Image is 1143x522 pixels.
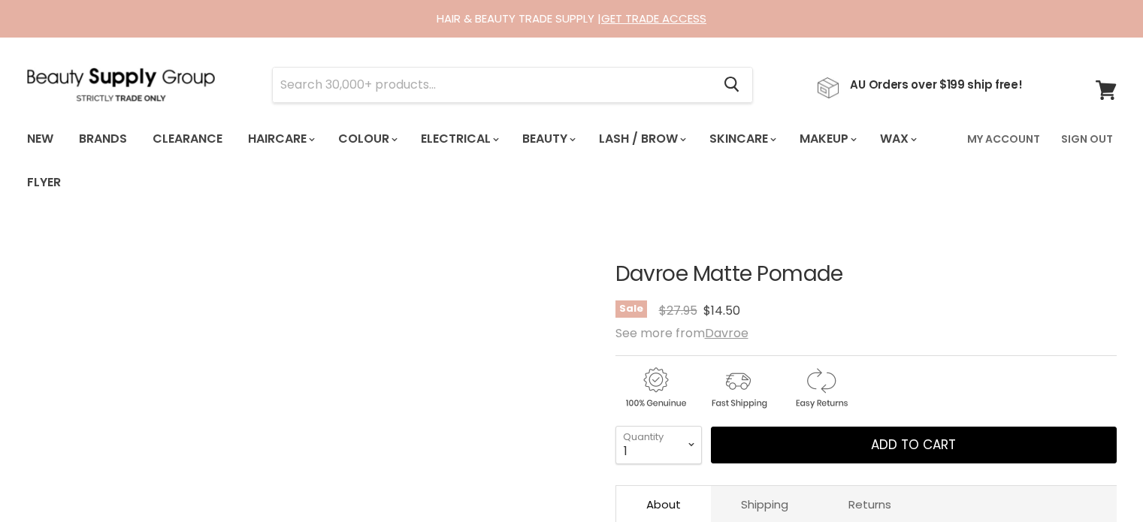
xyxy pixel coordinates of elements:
[601,11,706,26] a: GET TRADE ACCESS
[1052,123,1122,155] a: Sign Out
[705,324,748,342] a: Davroe
[711,427,1117,464] button: Add to cart
[615,426,702,463] select: Quantity
[698,365,778,411] img: shipping.gif
[703,302,740,319] span: $14.50
[410,123,508,155] a: Electrical
[1068,451,1128,507] iframe: Gorgias live chat messenger
[615,300,647,318] span: Sale
[511,123,585,155] a: Beauty
[327,123,407,155] a: Colour
[712,68,752,102] button: Search
[16,117,958,204] ul: Main menu
[869,123,926,155] a: Wax
[615,263,1117,286] h1: Davroe Matte Pomade
[958,123,1049,155] a: My Account
[781,365,860,411] img: returns.gif
[141,123,234,155] a: Clearance
[588,123,695,155] a: Lash / Brow
[16,123,65,155] a: New
[68,123,138,155] a: Brands
[698,123,785,155] a: Skincare
[273,68,712,102] input: Search
[615,324,748,342] span: See more from
[237,123,324,155] a: Haircare
[659,302,697,319] span: $27.95
[8,11,1135,26] div: HAIR & BEAUTY TRADE SUPPLY |
[871,436,956,454] span: Add to cart
[8,117,1135,204] nav: Main
[788,123,866,155] a: Makeup
[615,365,695,411] img: genuine.gif
[272,67,753,103] form: Product
[16,167,72,198] a: Flyer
